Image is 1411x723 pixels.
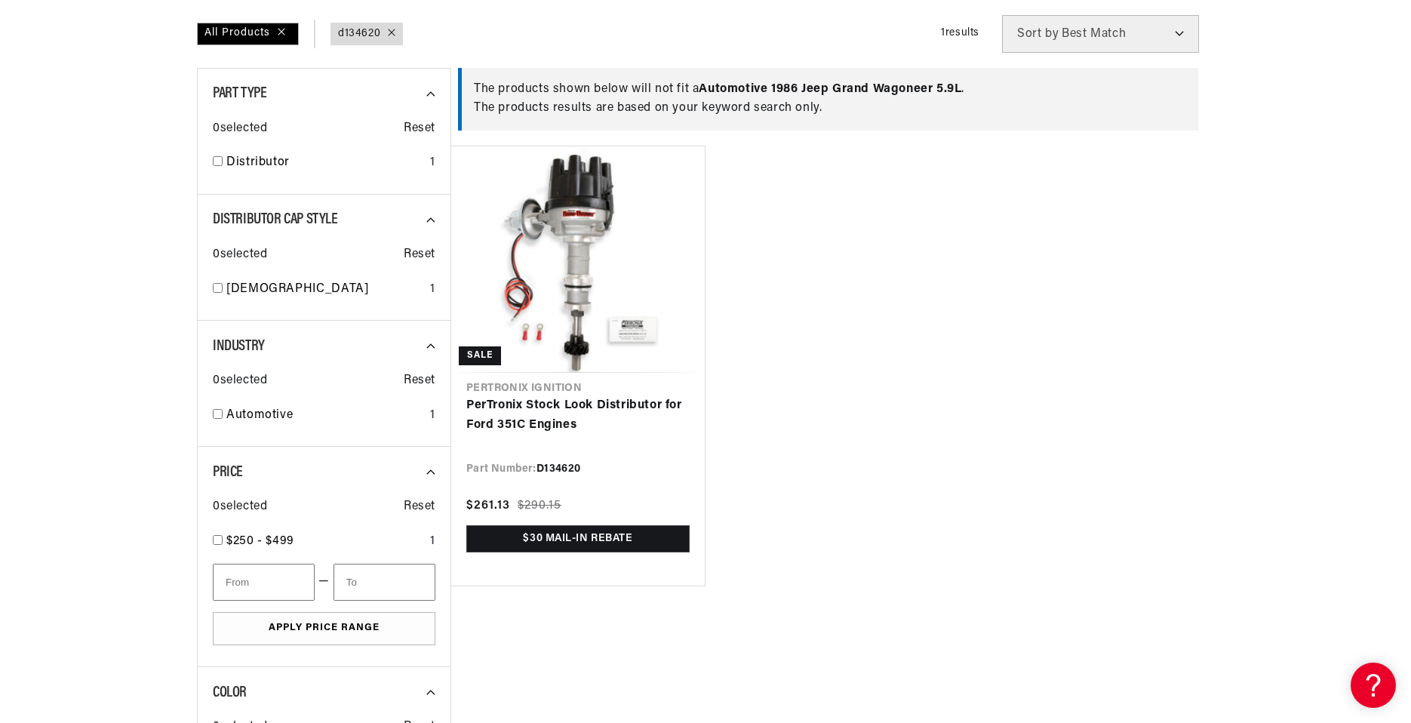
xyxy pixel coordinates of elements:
[474,80,1186,118] div: The products shown below will not fit a . The products results are based on your keyword search o...
[430,280,435,300] div: 1
[404,245,435,265] span: Reset
[213,119,267,139] span: 0 selected
[318,572,330,592] span: —
[404,371,435,391] span: Reset
[213,371,267,391] span: 0 selected
[226,153,424,173] a: Distributor
[1017,28,1059,40] span: Sort by
[404,119,435,139] span: Reset
[213,245,267,265] span: 0 selected
[699,83,961,95] span: Automotive 1986 Jeep Grand Wagoneer 5.9L
[430,532,435,552] div: 1
[334,564,435,601] input: To
[213,564,315,601] input: From
[213,339,265,354] span: Industry
[213,612,435,646] button: Apply Price Range
[213,497,267,517] span: 0 selected
[404,497,435,517] span: Reset
[226,535,294,547] span: $250 - $499
[213,86,266,101] span: Part Type
[338,26,380,42] a: d134620
[466,396,690,435] a: PerTronix Stock Look Distributor for Ford 351C Engines
[197,23,299,45] div: All Products
[1002,15,1199,53] select: Sort by
[226,406,424,426] a: Automotive
[213,465,243,480] span: Price
[941,27,979,38] span: 1 results
[430,406,435,426] div: 1
[226,280,424,300] a: [DEMOGRAPHIC_DATA]
[213,212,338,227] span: Distributor Cap Style
[213,685,247,700] span: Color
[430,153,435,173] div: 1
